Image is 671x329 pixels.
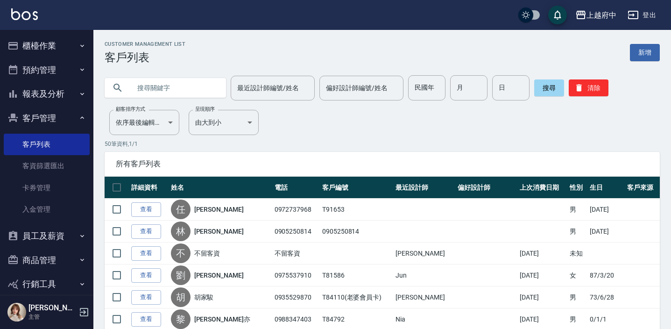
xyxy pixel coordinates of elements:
td: Jun [393,265,455,286]
div: 由大到小 [189,110,259,135]
td: [DATE] [517,243,567,265]
button: 預約管理 [4,58,90,82]
td: [DATE] [517,286,567,308]
a: 查看 [131,290,161,305]
a: 新增 [630,44,660,61]
a: 查看 [131,246,161,261]
div: 任 [171,200,191,219]
div: 黎 [171,309,191,329]
p: 主管 [28,313,76,321]
button: 客戶管理 [4,106,90,130]
th: 偏好設計師 [455,177,517,199]
a: 入金管理 [4,199,90,220]
td: [PERSON_NAME] [393,243,455,265]
td: 0975537910 [272,265,320,286]
img: Logo [11,8,38,20]
img: Person [7,303,26,322]
button: 登出 [624,7,660,24]
td: 未知 [567,243,587,265]
input: 搜尋關鍵字 [131,75,219,100]
label: 呈現順序 [195,106,215,113]
button: 清除 [569,79,608,96]
div: 依序最後編輯時間 [109,110,179,135]
td: 87/3/20 [587,265,625,286]
a: 查看 [131,224,161,239]
th: 性別 [567,177,587,199]
td: T81586 [320,265,393,286]
td: 男 [567,221,587,243]
td: [DATE] [587,199,625,221]
button: 上越府中 [572,6,620,25]
div: 劉 [171,265,191,285]
button: 搜尋 [534,79,564,96]
a: 胡家駿 [194,293,214,302]
button: 報表及分析 [4,82,90,106]
button: 商品管理 [4,248,90,272]
th: 客戶來源 [625,177,660,199]
td: 女 [567,265,587,286]
th: 上次消費日期 [517,177,567,199]
div: 上越府中 [586,9,616,21]
a: [PERSON_NAME] [194,205,244,214]
label: 顧客排序方式 [116,106,145,113]
p: 50 筆資料, 1 / 1 [105,140,660,148]
th: 最近設計師 [393,177,455,199]
td: 男 [567,286,587,308]
h2: Customer Management List [105,41,185,47]
td: [DATE] [517,265,567,286]
a: 客戶列表 [4,134,90,155]
div: 胡 [171,287,191,307]
a: 查看 [131,268,161,283]
button: 櫃檯作業 [4,34,90,58]
a: 不留客資 [194,249,220,258]
button: save [548,6,567,24]
a: 查看 [131,312,161,327]
td: T91653 [320,199,393,221]
th: 姓名 [169,177,272,199]
div: 林 [171,222,191,241]
div: 不 [171,243,191,263]
th: 電話 [272,177,320,199]
td: 0905250814 [320,221,393,243]
th: 客戶編號 [320,177,393,199]
button: 員工及薪資 [4,224,90,248]
a: 卡券管理 [4,177,90,199]
th: 詳細資料 [129,177,169,199]
a: [PERSON_NAME] [194,227,244,236]
td: 0972737968 [272,199,320,221]
a: 客資篩選匯出 [4,155,90,177]
td: 0905250814 [272,221,320,243]
td: 0935529870 [272,286,320,308]
span: 所有客戶列表 [116,159,649,169]
button: 行銷工具 [4,272,90,296]
h5: [PERSON_NAME] [28,303,76,313]
td: 73/6/28 [587,286,625,308]
a: [PERSON_NAME] [194,271,244,280]
a: [PERSON_NAME]亦 [194,315,250,324]
td: [PERSON_NAME] [393,286,455,308]
h3: 客戶列表 [105,51,185,64]
td: 不留客資 [272,243,320,265]
td: T84110(老婆會員卡) [320,286,393,308]
td: 男 [567,199,587,221]
th: 生日 [587,177,625,199]
a: 查看 [131,202,161,217]
td: [DATE] [587,221,625,243]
